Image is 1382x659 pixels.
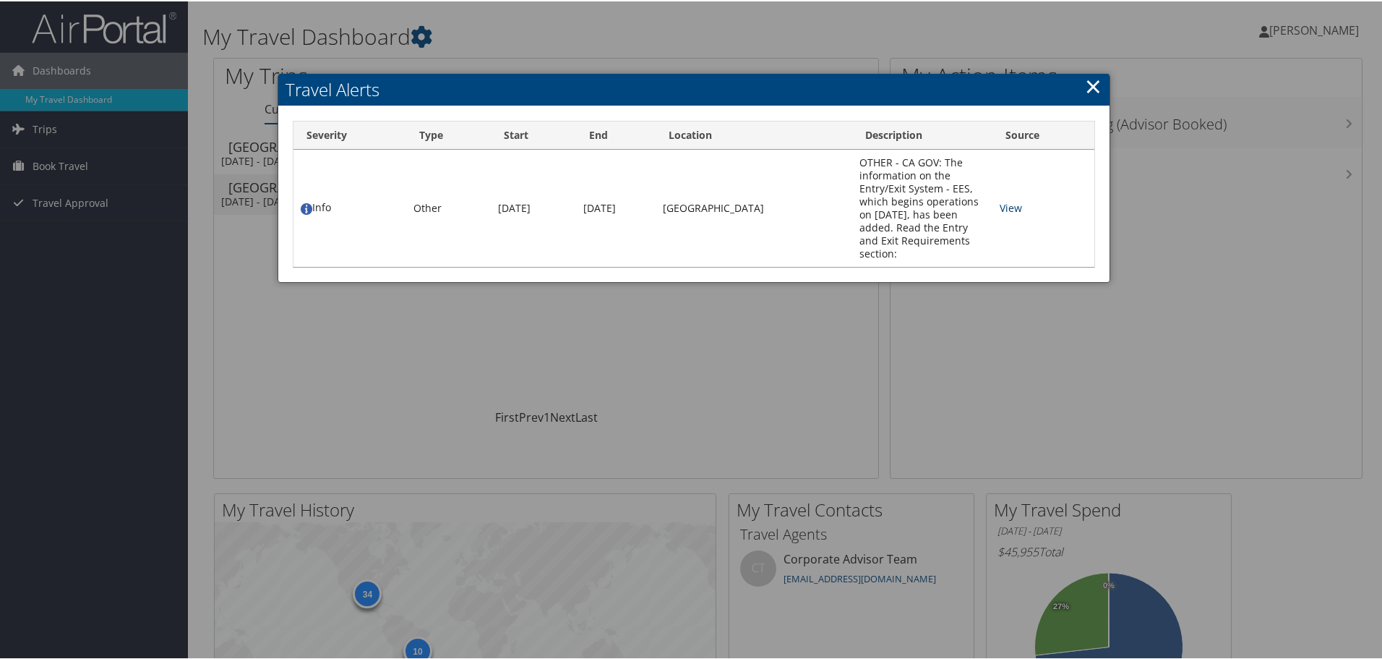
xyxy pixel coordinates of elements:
img: alert-flat-solid-info.png [301,202,312,213]
th: Severity: activate to sort column ascending [293,120,406,148]
a: Close [1085,70,1102,99]
th: Type: activate to sort column ascending [406,120,491,148]
td: [DATE] [491,148,577,265]
th: End: activate to sort column ascending [576,120,656,148]
th: Start: activate to sort column ascending [491,120,577,148]
th: Description [852,120,993,148]
th: Location [656,120,851,148]
td: Other [406,148,491,265]
td: OTHER - CA GOV: The information on the Entry/Exit System - EES, which begins operations on [DATE]... [852,148,993,265]
td: [DATE] [576,148,656,265]
td: Info [293,148,406,265]
th: Source [992,120,1094,148]
h2: Travel Alerts [278,72,1110,104]
td: [GEOGRAPHIC_DATA] [656,148,851,265]
a: View [1000,200,1022,213]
